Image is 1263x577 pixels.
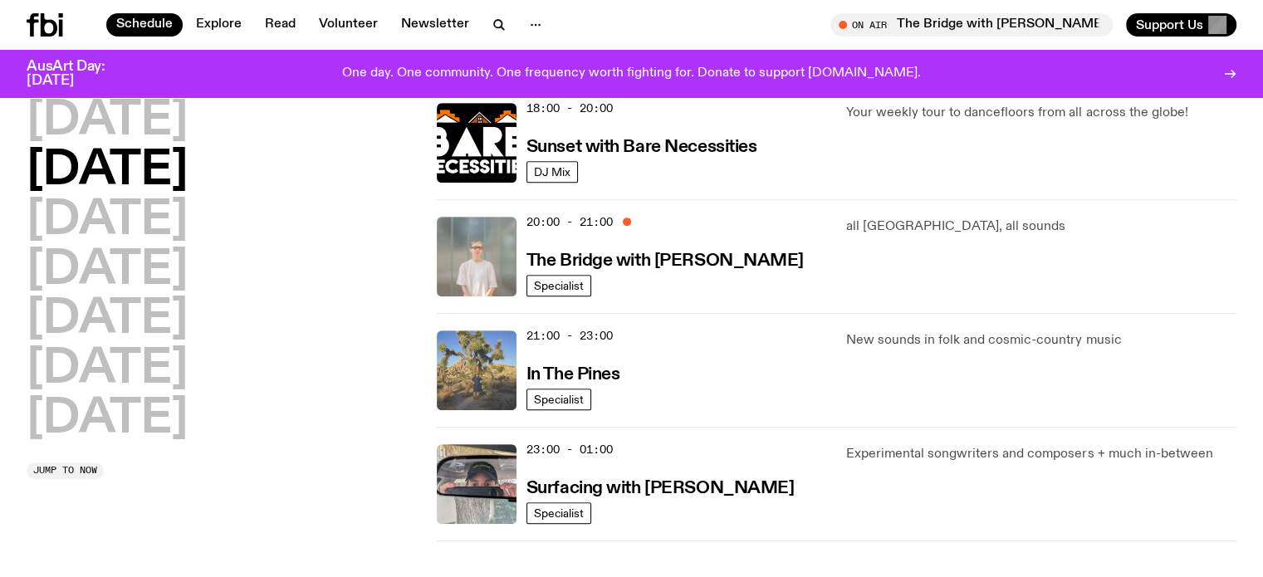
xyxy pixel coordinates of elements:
[526,477,795,497] a: Surfacing with [PERSON_NAME]
[1136,17,1203,32] span: Support Us
[27,60,133,88] h3: AusArt Day: [DATE]
[846,444,1236,464] p: Experimental songwriters and composers + much in-between
[846,103,1236,123] p: Your weekly tour to dancefloors from all across the globe!
[526,135,757,156] a: Sunset with Bare Necessities
[526,161,578,183] a: DJ Mix
[342,66,921,81] p: One day. One community. One frequency worth fighting for. Donate to support [DOMAIN_NAME].
[186,13,252,37] a: Explore
[33,466,97,475] span: Jump to now
[27,346,188,393] button: [DATE]
[27,98,188,144] button: [DATE]
[526,480,795,497] h3: Surfacing with [PERSON_NAME]
[526,139,757,156] h3: Sunset with Bare Necessities
[526,442,613,457] span: 23:00 - 01:00
[846,330,1236,350] p: New sounds in folk and cosmic-country music
[27,148,188,194] button: [DATE]
[526,389,591,410] a: Specialist
[391,13,479,37] a: Newsletter
[437,330,516,410] img: Johanna stands in the middle distance amongst a desert scene with large cacti and trees. She is w...
[526,214,613,230] span: 20:00 - 21:00
[27,296,188,343] button: [DATE]
[526,249,804,270] a: The Bridge with [PERSON_NAME]
[437,103,516,183] img: Bare Necessities
[534,165,570,178] span: DJ Mix
[534,506,584,519] span: Specialist
[526,328,613,344] span: 21:00 - 23:00
[27,247,188,294] button: [DATE]
[526,502,591,524] a: Specialist
[27,198,188,244] button: [DATE]
[846,217,1236,237] p: all [GEOGRAPHIC_DATA], all sounds
[526,366,620,384] h3: In The Pines
[27,396,188,443] button: [DATE]
[534,393,584,405] span: Specialist
[526,252,804,270] h3: The Bridge with [PERSON_NAME]
[106,13,183,37] a: Schedule
[526,363,620,384] a: In The Pines
[534,279,584,291] span: Specialist
[526,100,613,116] span: 18:00 - 20:00
[27,462,104,479] button: Jump to now
[1126,13,1236,37] button: Support Us
[830,13,1113,37] button: On AirThe Bridge with [PERSON_NAME]
[437,217,516,296] img: Mara stands in front of a frosted glass wall wearing a cream coloured t-shirt and black glasses. ...
[526,275,591,296] a: Specialist
[255,13,306,37] a: Read
[309,13,388,37] a: Volunteer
